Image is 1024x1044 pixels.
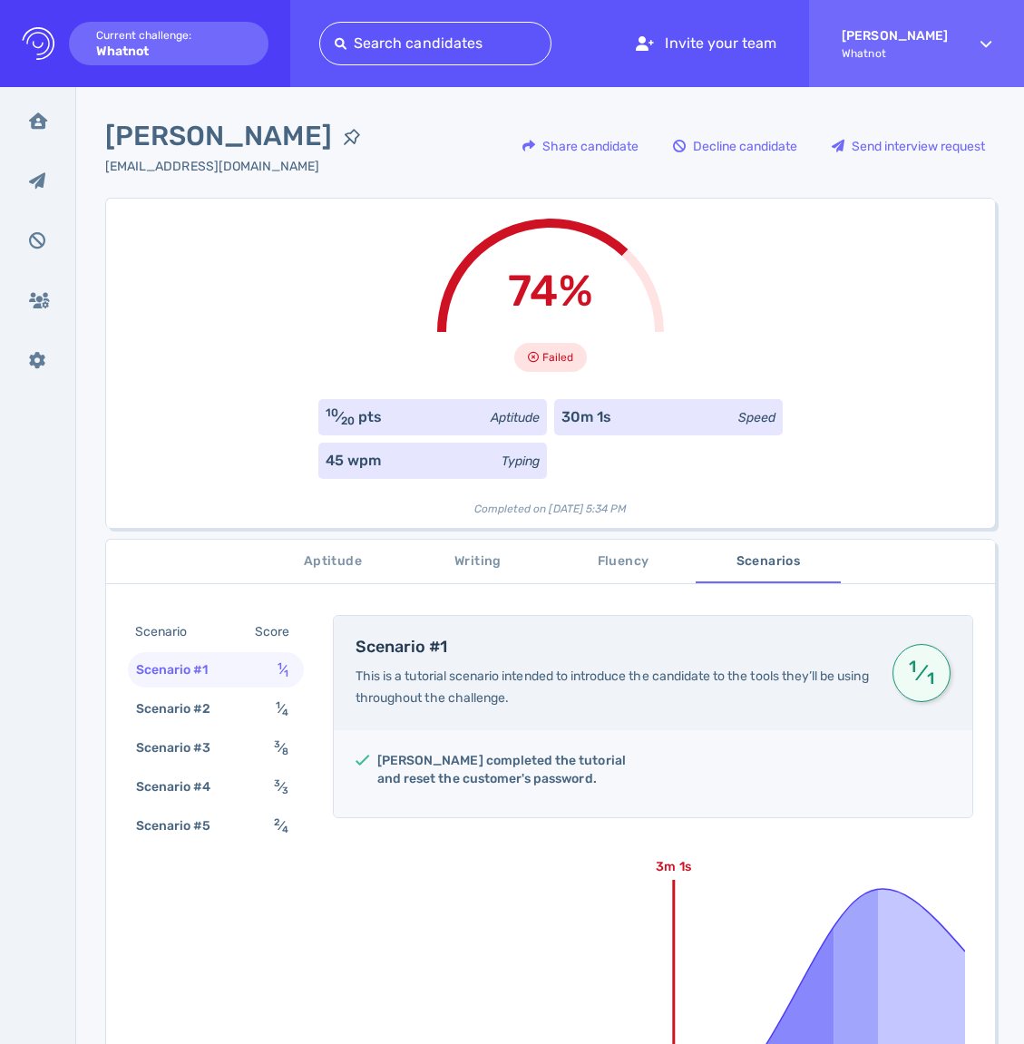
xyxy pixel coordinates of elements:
div: 45 wpm [326,450,381,472]
span: Scenarios [707,551,830,573]
span: ⁄ [274,779,288,795]
div: Completed on [DATE] 5:34 PM [318,486,783,517]
strong: [PERSON_NAME] [842,28,948,44]
sub: 4 [282,707,288,718]
span: Whatnot [842,47,948,60]
div: Scenario [132,619,209,645]
div: Send interview request [823,125,994,167]
span: ⁄ [274,818,288,834]
sub: 1 [923,677,937,680]
button: Decline candidate [663,124,807,168]
div: Aptitude [491,408,540,427]
button: Share candidate [512,124,649,168]
sup: 3 [274,777,280,789]
sub: 1 [284,668,288,679]
sup: 2 [274,816,280,828]
div: Click to copy the email address [105,157,372,176]
span: ⁄ [276,701,288,717]
div: ⁄ pts [326,406,383,428]
span: Fluency [561,551,685,573]
text: 3m 1s [656,859,690,874]
span: ⁄ [278,662,288,678]
h5: [PERSON_NAME] completed the tutorial and reset the customer's password. [377,752,639,788]
button: Send interview request [822,124,995,168]
span: Writing [416,551,540,573]
span: 74% [508,265,592,317]
span: ⁄ [906,657,937,689]
h4: Scenario #1 [356,638,871,658]
sup: 1 [276,699,280,711]
div: Scenario #4 [132,774,233,800]
div: Scenario #3 [132,735,233,761]
div: Scenario #2 [132,696,233,722]
div: Scenario #5 [132,813,233,839]
sup: 10 [326,406,338,419]
sup: 1 [278,660,282,672]
sub: 4 [282,824,288,835]
sup: 3 [274,738,280,750]
sub: 20 [341,415,355,427]
div: Speed [738,408,775,427]
span: This is a tutorial scenario intended to introduce the candidate to the tools they’ll be using thr... [356,668,869,706]
span: ⁄ [274,740,288,756]
sub: 3 [282,785,288,796]
span: [PERSON_NAME] [105,116,332,157]
div: 30m 1s [561,406,611,428]
sup: 1 [906,665,920,668]
div: Share candidate [513,125,648,167]
span: Aptitude [271,551,395,573]
div: Score [251,619,300,645]
div: Typing [502,452,540,471]
span: Failed [542,346,573,368]
sub: 8 [282,746,288,757]
div: Decline candidate [664,125,806,167]
div: Scenario #1 [132,657,230,683]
